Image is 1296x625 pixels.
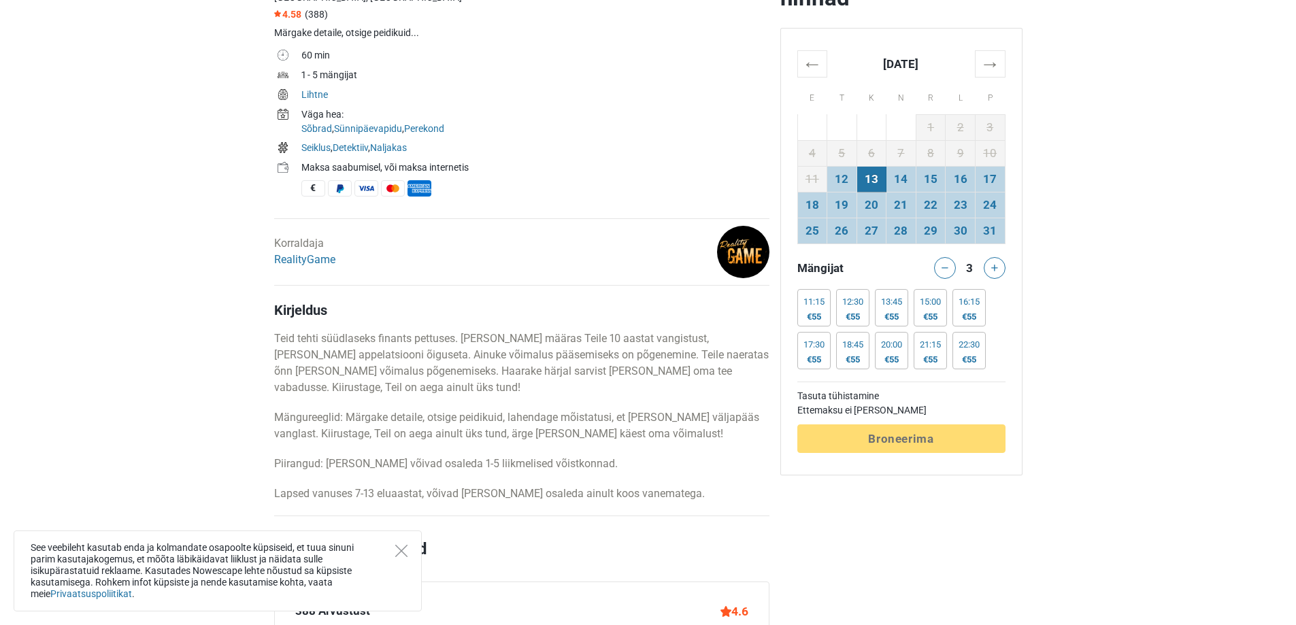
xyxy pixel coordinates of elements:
[797,389,1006,403] td: Tasuta tühistamine
[274,486,769,502] p: Lapsed vanuses 7-13 eluaastat, võivad [PERSON_NAME] osaleda ainult koos vanematega.
[916,114,946,140] td: 1
[14,530,422,611] div: See veebileht kasutab enda ja kolmandate osapoolte küpsiseid, et tuua sinuni parim kasutajakogemu...
[803,354,825,365] div: €55
[975,114,1005,140] td: 3
[305,9,328,20] span: (388)
[274,26,769,40] div: Märgake detaile, otsige peidikuid...
[842,339,863,350] div: 18:45
[975,140,1005,166] td: 10
[842,311,863,322] div: €55
[842,354,863,365] div: €55
[842,297,863,307] div: 12:30
[301,67,769,86] td: 1 - 5 mängijat
[803,339,825,350] div: 17:30
[301,106,769,139] td: , ,
[916,140,946,166] td: 8
[797,403,1006,418] td: Ettemaksu ei [PERSON_NAME]
[959,354,980,365] div: €55
[975,218,1005,243] td: 31
[803,311,825,322] div: €55
[827,218,857,243] td: 26
[301,47,769,67] td: 60 min
[797,166,827,192] td: 11
[920,354,941,365] div: €55
[720,603,748,620] div: 4.6
[857,192,886,218] td: 20
[946,140,976,166] td: 9
[381,180,405,197] span: MasterCard
[797,140,827,166] td: 4
[301,107,769,122] div: Väga hea:
[886,218,916,243] td: 28
[920,311,941,322] div: €55
[274,235,335,268] div: Korraldaja
[959,311,980,322] div: €55
[404,123,444,134] a: Perekond
[857,218,886,243] td: 27
[975,192,1005,218] td: 24
[946,166,976,192] td: 16
[946,114,976,140] td: 2
[881,297,902,307] div: 13:45
[827,77,857,114] th: T
[975,77,1005,114] th: P
[395,545,408,557] button: Close
[881,339,902,350] div: 20:00
[301,161,769,175] div: Maksa saabumisel, või maksa internetis
[717,226,769,278] img: d6baf65e0b240ce1l.png
[792,257,901,279] div: Mängijat
[961,257,978,276] div: 3
[946,192,976,218] td: 23
[920,297,941,307] div: 15:00
[797,50,827,77] th: ←
[274,10,281,17] img: Star
[274,409,769,442] p: Mängureeglid: Märgake detaile, otsige peidikuid, lahendage mõistatusi, et [PERSON_NAME] väljapääs...
[301,89,328,100] a: Lihtne
[50,588,132,599] a: Privaatsuspoliitikat
[328,180,352,197] span: PayPal
[803,297,825,307] div: 11:15
[797,192,827,218] td: 18
[975,50,1005,77] th: →
[301,180,325,197] span: Sularaha
[946,218,976,243] td: 30
[916,218,946,243] td: 29
[274,456,769,472] p: Piirangud: [PERSON_NAME] võivad osaleda 1-5 liikmelised võistkonnad.
[827,50,976,77] th: [DATE]
[301,139,769,159] td: , ,
[920,339,941,350] div: 21:15
[827,192,857,218] td: 19
[881,311,902,322] div: €55
[857,77,886,114] th: K
[886,166,916,192] td: 14
[354,180,378,197] span: Visa
[827,166,857,192] td: 12
[916,166,946,192] td: 15
[916,192,946,218] td: 22
[857,166,886,192] td: 13
[274,302,769,318] h4: Kirjeldus
[946,77,976,114] th: L
[274,9,301,20] span: 4.58
[916,77,946,114] th: R
[886,192,916,218] td: 21
[274,253,335,266] a: RealityGame
[975,166,1005,192] td: 17
[301,123,332,134] a: Sõbrad
[886,140,916,166] td: 7
[827,140,857,166] td: 5
[959,297,980,307] div: 16:15
[370,142,407,153] a: Naljakas
[886,77,916,114] th: N
[274,331,769,396] p: Teid tehti süüdlaseks finants pettuses. [PERSON_NAME] määras Teile 10 aastat vangistust, [PERSON_...
[301,142,331,153] a: Seiklus
[333,142,368,153] a: Detektiiv
[857,140,886,166] td: 6
[408,180,431,197] span: American Express
[797,218,827,243] td: 25
[274,537,769,581] h2: Mängijate hinnangud
[959,339,980,350] div: 22:30
[881,354,902,365] div: €55
[797,77,827,114] th: E
[334,123,402,134] a: Sünnipäevapidu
